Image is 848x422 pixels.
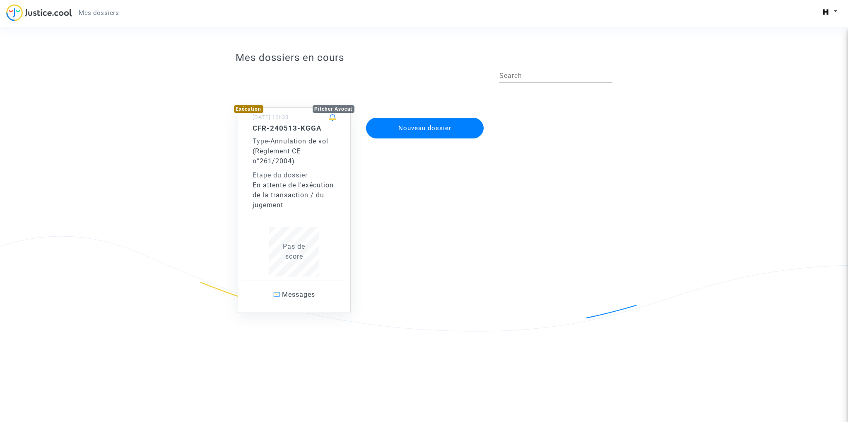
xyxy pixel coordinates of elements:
[253,124,336,132] h5: CFR-240513-KGGA
[253,137,328,165] span: Annulation de vol (Règlement CE n°261/2004)
[283,243,305,260] span: Pas de score
[253,137,270,145] span: -
[236,52,613,64] h3: Mes dossiers en cours
[72,7,125,19] a: Mes dossiers
[253,114,289,120] small: [DATE] 16h38
[365,112,484,120] a: Nouveau dossier
[79,9,119,17] span: Mes dossiers
[242,281,347,308] a: Messages
[6,4,72,21] img: jc-logo.svg
[253,170,336,180] div: Etape du dossier
[253,137,268,145] span: Type
[234,105,264,113] div: Exécution
[229,91,359,313] a: ExécutionPitcher Avocat[DATE] 16h38CFR-240513-KGGAType-Annulation de vol (Règlement CE n°261/2004...
[282,291,315,298] span: Messages
[820,6,831,18] img: aa02ca04b7aec9e4e73fc58fc63915b4
[313,105,355,113] div: Pitcher Avocat
[366,118,484,138] button: Nouveau dossier
[253,180,336,210] div: En attente de l'exécution de la transaction / du jugement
